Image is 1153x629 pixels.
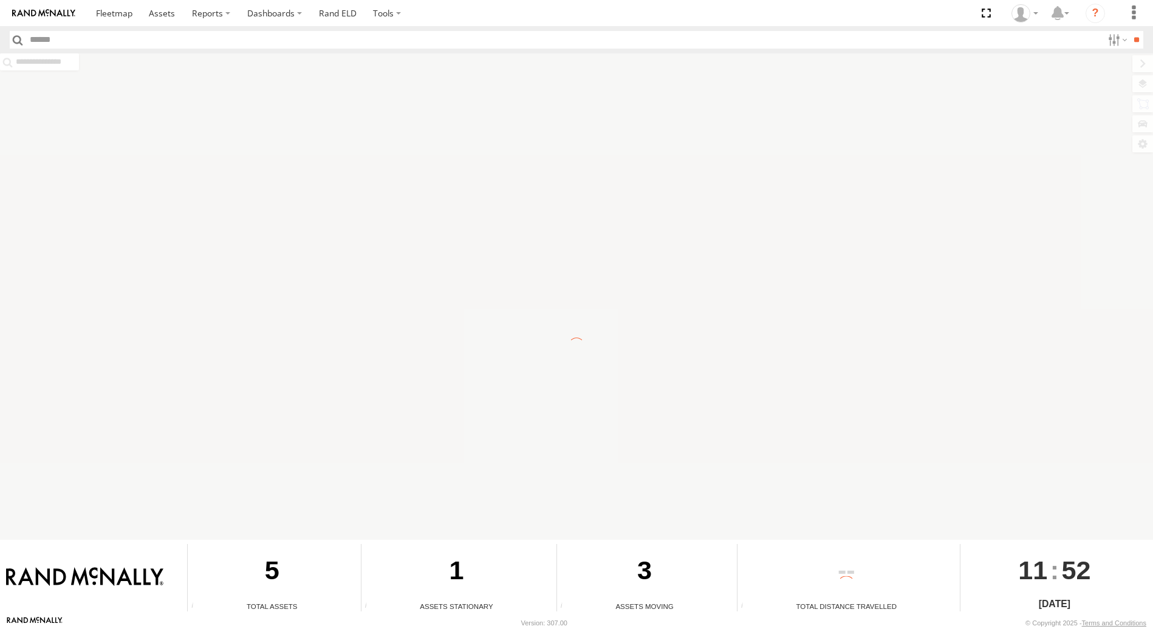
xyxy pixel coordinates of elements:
[737,601,956,611] div: Total Distance Travelled
[1103,31,1129,49] label: Search Filter Options
[12,9,75,18] img: rand-logo.svg
[960,597,1149,611] div: [DATE]
[6,567,163,588] img: Rand McNally
[188,544,356,601] div: 5
[1082,619,1146,627] a: Terms and Conditions
[1007,4,1042,22] div: Gene Roberts
[1018,544,1047,596] span: 11
[1061,544,1090,596] span: 52
[521,619,567,627] div: Version: 307.00
[361,601,552,611] div: Assets Stationary
[737,602,756,611] div: Total distance travelled by all assets within specified date range and applied filters
[557,601,733,611] div: Assets Moving
[1025,619,1146,627] div: © Copyright 2025 -
[361,602,380,611] div: Total number of assets current stationary.
[557,544,733,601] div: 3
[7,617,63,629] a: Visit our Website
[361,544,552,601] div: 1
[188,602,206,611] div: Total number of Enabled Assets
[557,602,575,611] div: Total number of assets current in transit.
[188,601,356,611] div: Total Assets
[960,544,1149,596] div: :
[1086,4,1105,23] i: ?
